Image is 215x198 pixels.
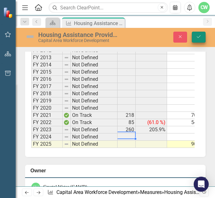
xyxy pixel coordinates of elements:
td: Not Defined [71,69,118,76]
td: FY 2019 [31,97,63,105]
td: Not Defined [71,141,118,148]
div: » » [47,189,199,196]
img: 8DAGhfEEPCf229AAAAAElFTkSuQmCC [64,134,69,139]
td: Not Defined [71,105,118,112]
td: FY 2022 [31,119,63,126]
img: 8DAGhfEEPCf229AAAAAElFTkSuQmCC [64,70,69,75]
td: 260 [104,126,136,133]
td: Not Defined [71,61,118,69]
div: Crystal Water (CAWD) [43,184,87,190]
td: 54 [167,119,198,126]
td: FY 2016 [31,76,63,83]
a: Measures [140,189,162,195]
td: FY 2025 [31,141,63,148]
td: FY 2013 [31,54,63,61]
div: Capital Area Workforce Development [38,38,119,43]
td: FY 2021 [31,112,63,119]
img: R+oewl+pWQdTgAAAABJRU5ErkJggg== [64,113,69,118]
td: On Track [71,112,118,119]
input: Search ClearPoint... [49,2,168,13]
a: Capital Area Workforce Development [56,189,138,195]
span: (61.0 %) [147,119,165,125]
img: 8DAGhfEEPCf229AAAAAElFTkSuQmCC [64,106,69,111]
td: Not Defined [71,83,118,90]
img: R+oewl+pWQdTgAAAABJRU5ErkJggg== [64,120,69,125]
td: 90 [167,141,198,148]
div: Open Intercom Messenger [194,177,209,192]
div: CW [31,183,40,191]
img: 8DAGhfEEPCf229AAAAAElFTkSuQmCC [64,91,69,96]
img: 8DAGhfEEPCf229AAAAAElFTkSuQmCC [64,98,69,103]
img: ClearPoint Strategy [3,7,14,18]
td: FY 2023 [31,126,63,133]
img: Not Defined [25,32,35,42]
td: Not Defined [71,97,118,105]
td: Not Defined [71,76,118,83]
div: Housing Assistance Provided [38,31,119,38]
img: 8DAGhfEEPCf229AAAAAElFTkSuQmCC [64,142,69,147]
img: 8DAGhfEEPCf229AAAAAElFTkSuQmCC [64,55,69,60]
h3: Owner [30,168,202,174]
td: Not Defined [71,126,118,133]
img: 8DAGhfEEPCf229AAAAAElFTkSuQmCC [64,62,69,67]
td: Not Defined [71,90,118,97]
td: FY 2020 [31,105,63,112]
img: 8DAGhfEEPCf229AAAAAElFTkSuQmCC [64,77,69,82]
td: FY 2015 [31,69,63,76]
td: 85 [104,119,136,126]
td: 205.9% [136,126,167,133]
td: Not Defined [71,54,118,61]
td: On Track [71,119,118,126]
td: 218 [104,112,136,119]
img: 8DAGhfEEPCf229AAAAAElFTkSuQmCC [64,84,69,89]
div: Housing Assistance Provided [74,19,123,27]
td: FY 2017 [31,83,63,90]
td: FY 2014 [31,61,63,69]
img: 8DAGhfEEPCf229AAAAAElFTkSuQmCC [64,127,69,132]
td: FY 2024 [31,133,63,141]
td: Not Defined [71,133,118,141]
td: 70 [167,112,198,119]
button: CW [198,2,210,13]
td: FY 2018 [31,90,63,97]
